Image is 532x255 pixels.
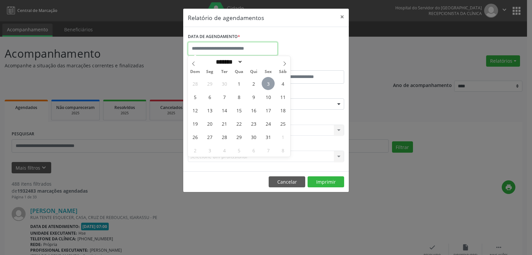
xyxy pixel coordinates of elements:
span: Outubro 2, 2025 [247,77,260,90]
span: Sáb [276,70,290,74]
span: Ter [217,70,232,74]
span: Outubro 27, 2025 [203,130,216,143]
span: Outubro 4, 2025 [276,77,289,90]
span: Outubro 24, 2025 [262,117,275,130]
span: Outubro 28, 2025 [218,130,231,143]
input: Year [243,58,265,65]
span: Novembro 6, 2025 [247,144,260,157]
span: Novembro 5, 2025 [232,144,245,157]
span: Outubro 31, 2025 [262,130,275,143]
span: Outubro 15, 2025 [232,104,245,117]
span: Outubro 11, 2025 [276,90,289,103]
span: Setembro 28, 2025 [189,77,201,90]
span: Novembro 3, 2025 [203,144,216,157]
span: Outubro 17, 2025 [262,104,275,117]
span: Dom [188,70,202,74]
span: Outubro 3, 2025 [262,77,275,90]
span: Outubro 19, 2025 [189,117,201,130]
span: Outubro 9, 2025 [247,90,260,103]
label: DATA DE AGENDAMENTO [188,32,240,42]
button: Cancelar [269,176,305,188]
span: Novembro 7, 2025 [262,144,275,157]
span: Outubro 30, 2025 [247,130,260,143]
span: Outubro 7, 2025 [218,90,231,103]
span: Qui [246,70,261,74]
span: Outubro 25, 2025 [276,117,289,130]
span: Outubro 6, 2025 [203,90,216,103]
span: Outubro 20, 2025 [203,117,216,130]
button: Close [335,9,349,25]
span: Outubro 16, 2025 [247,104,260,117]
span: Qua [232,70,246,74]
span: Outubro 18, 2025 [276,104,289,117]
span: Setembro 30, 2025 [218,77,231,90]
span: Outubro 1, 2025 [232,77,245,90]
span: Outubro 13, 2025 [203,104,216,117]
span: Novembro 4, 2025 [218,144,231,157]
span: Novembro 2, 2025 [189,144,201,157]
span: Novembro 1, 2025 [276,130,289,143]
span: Outubro 26, 2025 [189,130,201,143]
h5: Relatório de agendamentos [188,13,264,22]
span: Outubro 5, 2025 [189,90,201,103]
span: Outubro 12, 2025 [189,104,201,117]
span: Setembro 29, 2025 [203,77,216,90]
span: Outubro 21, 2025 [218,117,231,130]
span: Outubro 29, 2025 [232,130,245,143]
span: Outubro 8, 2025 [232,90,245,103]
select: Month [213,58,243,65]
span: Sex [261,70,276,74]
span: Outubro 10, 2025 [262,90,275,103]
label: ATÉ [268,60,344,70]
span: Outubro 22, 2025 [232,117,245,130]
button: Imprimir [308,176,344,188]
span: Outubro 14, 2025 [218,104,231,117]
span: Seg [202,70,217,74]
span: Outubro 23, 2025 [247,117,260,130]
span: Novembro 8, 2025 [276,144,289,157]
